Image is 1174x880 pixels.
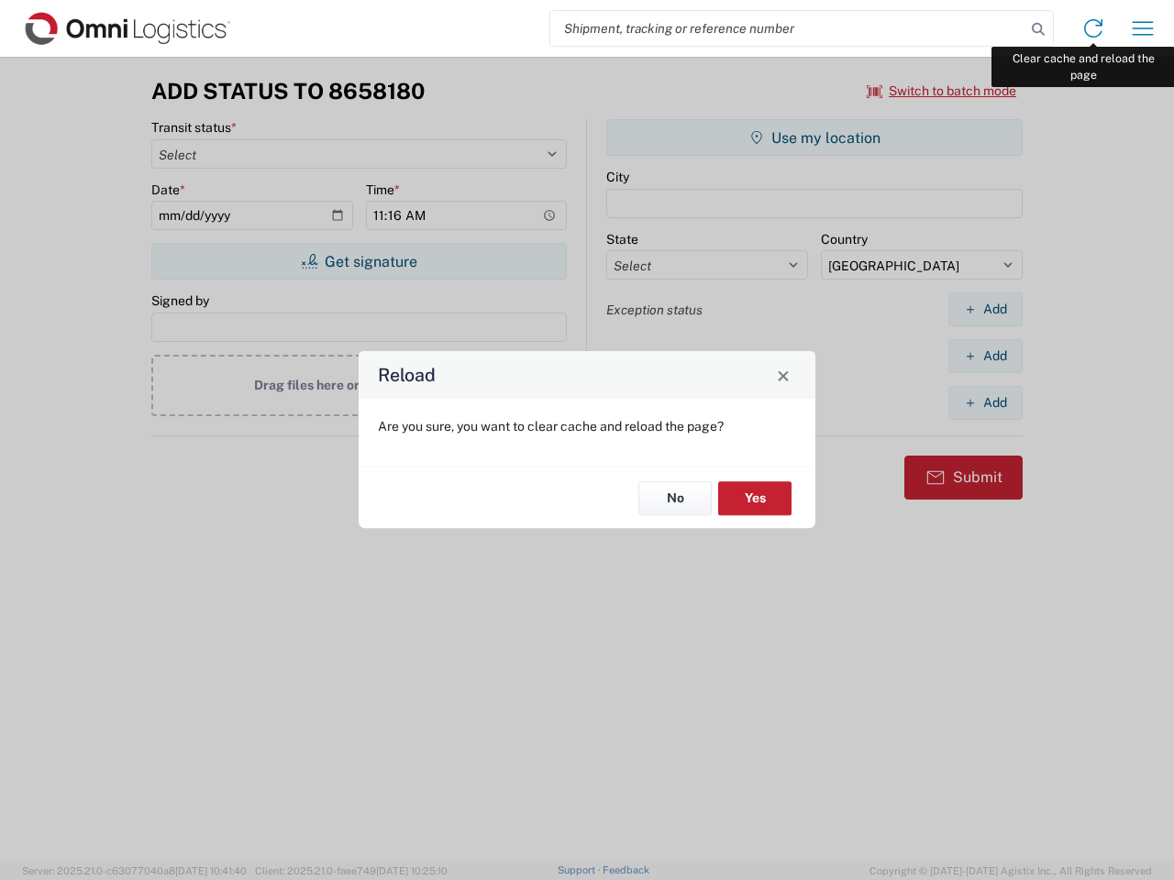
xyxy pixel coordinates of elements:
input: Shipment, tracking or reference number [550,11,1025,46]
p: Are you sure, you want to clear cache and reload the page? [378,418,796,434]
h4: Reload [378,362,436,389]
button: Yes [718,481,792,515]
button: Close [770,362,796,388]
button: No [638,481,712,515]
